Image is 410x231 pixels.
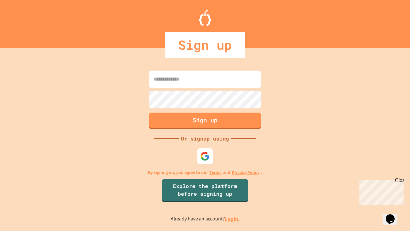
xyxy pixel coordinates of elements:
[225,216,240,222] a: Log in.
[209,169,221,176] a: Terms
[383,205,404,225] iframe: chat widget
[179,135,231,142] div: Or signup using
[200,151,210,161] img: google-icon.svg
[199,10,211,26] img: Logo.svg
[162,179,248,202] a: Explore the platform before signing up
[3,3,44,41] div: Chat with us now!Close
[165,32,245,58] div: Sign up
[149,113,261,129] button: Sign up
[148,169,262,176] p: By signing up, you agree to our and .
[232,169,259,176] a: Privacy Policy
[171,215,240,223] p: Already have an account?
[357,177,404,205] iframe: chat widget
